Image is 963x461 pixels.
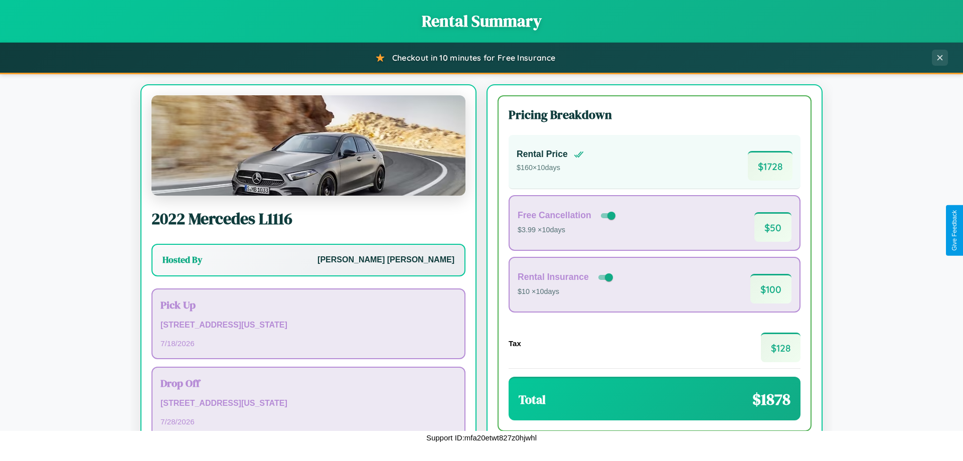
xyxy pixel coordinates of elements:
h4: Rental Insurance [518,272,589,282]
p: 7 / 28 / 2026 [160,415,456,428]
p: Support ID: mfa20etwt827z0hjwhl [426,431,537,444]
h3: Hosted By [163,254,202,266]
p: $ 160 × 10 days [517,162,584,175]
p: $3.99 × 10 days [518,224,617,237]
span: $ 100 [750,274,791,303]
h3: Pick Up [160,297,456,312]
span: $ 1878 [752,388,790,410]
span: $ 1728 [748,151,792,181]
h3: Total [519,391,546,408]
img: Mercedes L1116 [151,95,465,196]
p: $10 × 10 days [518,285,615,298]
p: [STREET_ADDRESS][US_STATE] [160,318,456,333]
h1: Rental Summary [10,10,953,32]
div: Give Feedback [951,210,958,251]
h4: Free Cancellation [518,210,591,221]
span: $ 128 [761,333,800,362]
h2: 2022 Mercedes L1116 [151,208,465,230]
h3: Drop Off [160,376,456,390]
h3: Pricing Breakdown [509,106,800,123]
span: Checkout in 10 minutes for Free Insurance [392,53,555,63]
p: [STREET_ADDRESS][US_STATE] [160,396,456,411]
span: $ 50 [754,212,791,242]
p: 7 / 18 / 2026 [160,337,456,350]
h4: Rental Price [517,149,568,160]
p: [PERSON_NAME] [PERSON_NAME] [317,253,454,267]
h4: Tax [509,339,521,348]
